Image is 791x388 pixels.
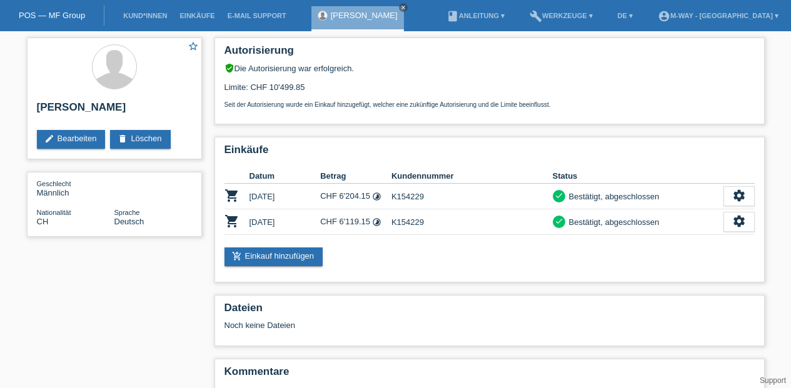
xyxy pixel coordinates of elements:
[658,10,670,22] i: account_circle
[224,188,239,203] i: POSP00003925
[224,63,755,73] div: Die Autorisierung war erfolgreich.
[320,184,391,209] td: CHF 6'204.15
[652,12,785,19] a: account_circlem-way - [GEOGRAPHIC_DATA] ▾
[249,184,321,209] td: [DATE]
[37,180,71,187] span: Geschlecht
[249,209,321,235] td: [DATE]
[224,63,234,73] i: verified_user
[249,169,321,184] th: Datum
[114,209,140,216] span: Sprache
[523,12,599,19] a: buildWerkzeuge ▾
[37,217,49,226] span: Schweiz
[391,169,553,184] th: Kundennummer
[565,216,660,229] div: Bestätigt, abgeschlossen
[110,130,170,149] a: deleteLöschen
[188,41,199,52] i: star_border
[37,179,114,197] div: Männlich
[224,73,755,108] div: Limite: CHF 10'499.85
[565,190,660,203] div: Bestätigt, abgeschlossen
[372,217,381,227] i: Fixe Raten (24 Raten)
[553,169,723,184] th: Status
[440,12,511,19] a: bookAnleitung ▾
[391,209,553,235] td: K154229
[221,12,293,19] a: E-Mail Support
[19,11,85,20] a: POS — MF Group
[320,169,391,184] th: Betrag
[224,302,755,321] h2: Dateien
[320,209,391,235] td: CHF 6'119.15
[555,217,563,226] i: check
[530,10,542,22] i: build
[399,3,408,12] a: close
[555,191,563,200] i: check
[446,10,459,22] i: book
[114,217,144,226] span: Deutsch
[118,134,128,144] i: delete
[760,376,786,385] a: Support
[224,144,755,162] h2: Einkäufe
[400,4,406,11] i: close
[224,247,323,266] a: add_shopping_cartEinkauf hinzufügen
[224,101,755,108] p: Seit der Autorisierung wurde ein Einkauf hinzugefügt, welcher eine zukünftige Autorisierung und d...
[37,209,71,216] span: Nationalität
[173,12,221,19] a: Einkäufe
[117,12,173,19] a: Kund*innen
[612,12,639,19] a: DE ▾
[732,189,746,202] i: settings
[391,184,553,209] td: K154229
[37,101,192,120] h2: [PERSON_NAME]
[224,214,239,229] i: POSP00027746
[232,251,242,261] i: add_shopping_cart
[37,130,106,149] a: editBearbeiten
[732,214,746,228] i: settings
[224,44,755,63] h2: Autorisierung
[188,41,199,54] a: star_border
[331,11,398,20] a: [PERSON_NAME]
[44,134,54,144] i: edit
[372,192,381,201] i: Fixe Raten (24 Raten)
[224,366,755,384] h2: Kommentare
[224,321,607,330] div: Noch keine Dateien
